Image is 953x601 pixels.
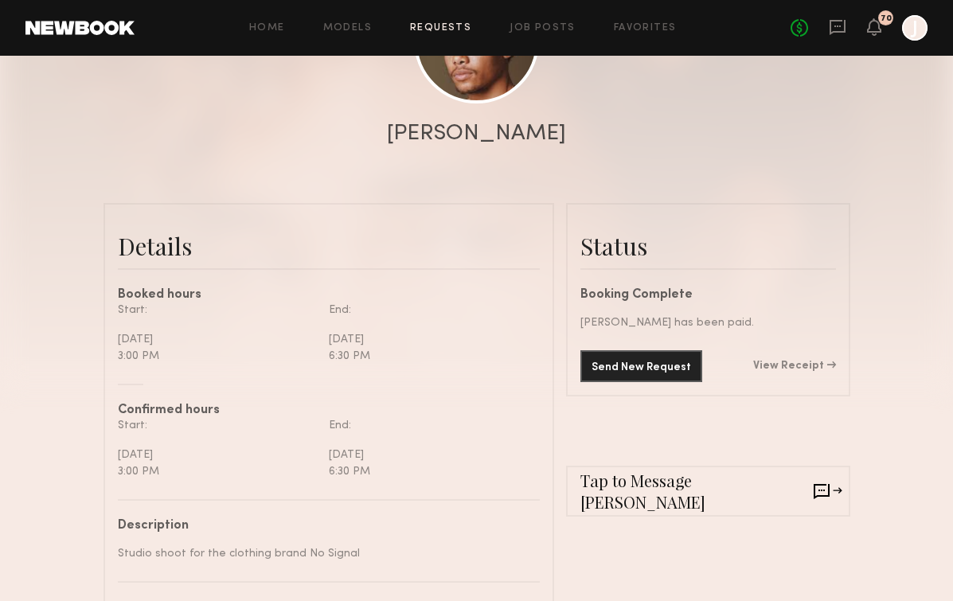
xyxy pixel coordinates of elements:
[580,314,836,331] div: [PERSON_NAME] has been paid.
[410,23,471,33] a: Requests
[580,470,814,513] span: Tap to Message [PERSON_NAME]
[118,331,317,348] div: [DATE]
[580,230,836,262] div: Status
[249,23,285,33] a: Home
[118,417,317,434] div: Start:
[118,463,317,480] div: 3:00 PM
[614,23,677,33] a: Favorites
[323,23,372,33] a: Models
[118,520,528,533] div: Description
[118,404,540,417] div: Confirmed hours
[118,289,540,302] div: Booked hours
[329,302,528,318] div: End:
[118,447,317,463] div: [DATE]
[118,348,317,365] div: 3:00 PM
[118,545,528,562] div: Studio shoot for the clothing brand No Signal
[118,230,540,262] div: Details
[387,123,566,145] div: [PERSON_NAME]
[329,463,528,480] div: 6:30 PM
[329,348,528,365] div: 6:30 PM
[580,289,836,302] div: Booking Complete
[118,302,317,318] div: Start:
[510,23,576,33] a: Job Posts
[753,361,836,372] a: View Receipt
[580,350,702,382] button: Send New Request
[329,331,528,348] div: [DATE]
[881,14,892,23] div: 70
[329,417,528,434] div: End:
[902,15,928,41] a: J
[329,447,528,463] div: [DATE]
